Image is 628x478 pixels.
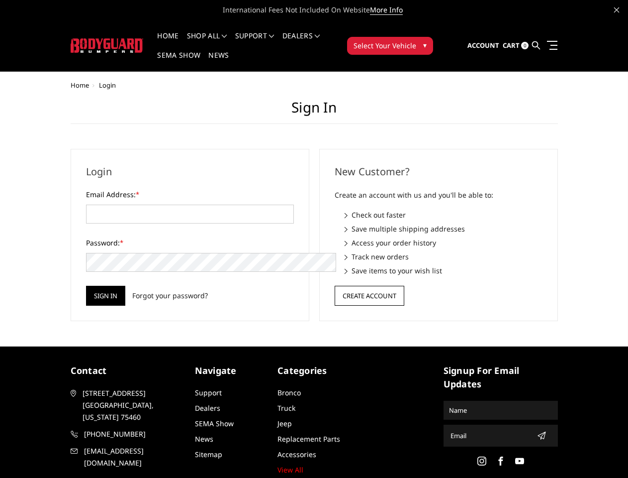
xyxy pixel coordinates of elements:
[467,41,499,50] span: Account
[277,364,351,377] h5: Categories
[521,42,529,49] span: 0
[195,364,268,377] h5: Navigate
[335,164,542,179] h2: New Customer?
[445,402,556,418] input: Name
[83,387,183,423] span: [STREET_ADDRESS] [GEOGRAPHIC_DATA], [US_STATE] 75460
[370,5,403,15] a: More Info
[84,445,184,469] span: [EMAIL_ADDRESS][DOMAIN_NAME]
[99,81,116,90] span: Login
[235,32,274,52] a: Support
[277,403,295,413] a: Truck
[71,38,144,53] img: BODYGUARD BUMPERS
[467,32,499,59] a: Account
[277,388,301,397] a: Bronco
[71,428,185,440] a: [PHONE_NUMBER]
[444,364,558,391] h5: signup for email updates
[71,81,89,90] a: Home
[503,41,520,50] span: Cart
[195,388,222,397] a: Support
[195,403,220,413] a: Dealers
[277,434,340,444] a: Replacement Parts
[347,37,433,55] button: Select Your Vehicle
[345,265,542,276] li: Save items to your wish list
[195,450,222,459] a: Sitemap
[335,286,404,306] button: Create Account
[195,419,234,428] a: SEMA Show
[86,238,294,248] label: Password:
[277,450,316,459] a: Accessories
[345,210,542,220] li: Check out faster
[335,290,404,299] a: Create Account
[157,52,200,71] a: SEMA Show
[86,164,294,179] h2: Login
[71,99,558,124] h1: Sign in
[71,364,185,377] h5: contact
[282,32,320,52] a: Dealers
[195,434,213,444] a: News
[503,32,529,59] a: Cart 0
[157,32,179,52] a: Home
[86,189,294,200] label: Email Address:
[132,290,208,301] a: Forgot your password?
[354,40,416,51] span: Select Your Vehicle
[208,52,229,71] a: News
[345,238,542,248] li: Access your order history
[345,251,542,262] li: Track new orders
[86,286,125,306] input: Sign in
[345,224,542,234] li: Save multiple shipping addresses
[84,428,184,440] span: [PHONE_NUMBER]
[277,465,303,475] a: View All
[187,32,227,52] a: shop all
[447,428,533,444] input: Email
[335,189,542,201] p: Create an account with us and you'll be able to:
[71,445,185,469] a: [EMAIL_ADDRESS][DOMAIN_NAME]
[277,419,292,428] a: Jeep
[423,40,427,50] span: ▾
